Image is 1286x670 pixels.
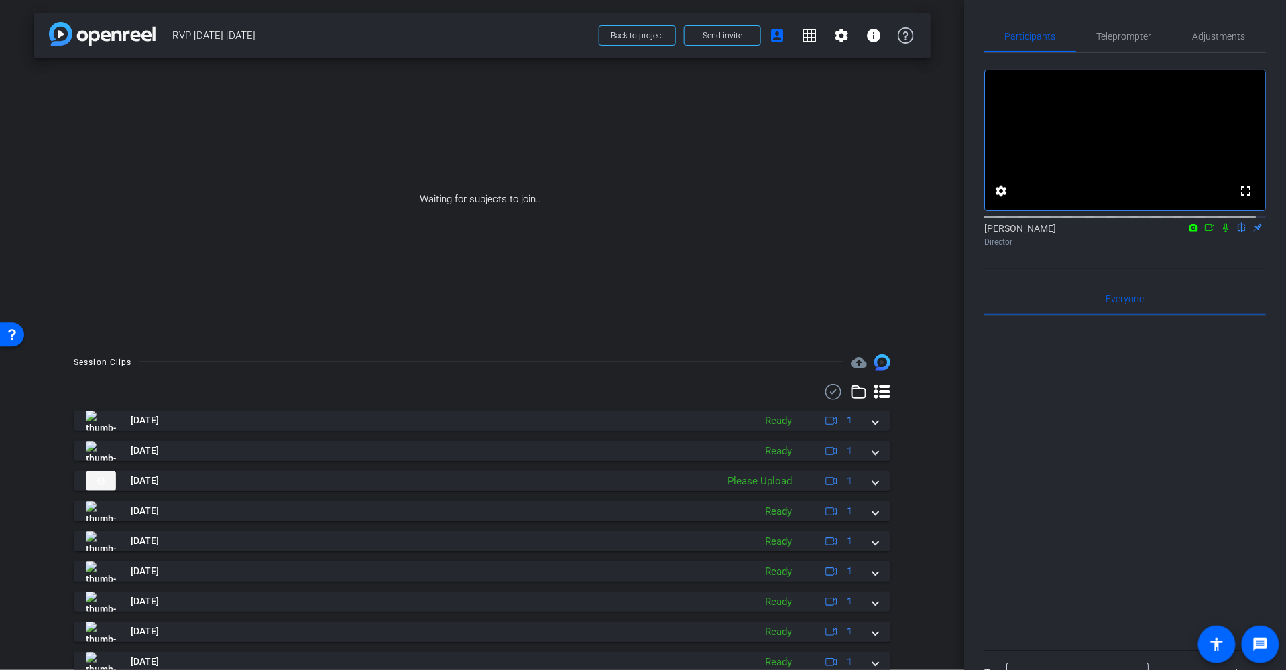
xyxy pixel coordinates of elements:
div: Ready [758,594,799,610]
span: 1 [847,413,852,427]
span: 1 [847,655,852,669]
div: Waiting for subjects to join... [34,58,931,341]
mat-icon: fullscreen [1238,183,1254,199]
img: Session clips [874,354,890,371]
div: Ready [758,413,799,429]
mat-icon: accessibility [1209,636,1225,653]
img: thumb-nail [86,592,116,612]
mat-expansion-panel-header: thumb-nail[DATE]Ready1 [74,531,890,551]
span: [DATE] [131,624,159,639]
img: thumb-nail [86,411,116,431]
img: thumb-nail [86,561,116,582]
span: [DATE] [131,474,159,488]
span: 1 [847,474,852,488]
div: Ready [758,564,799,580]
mat-expansion-panel-header: thumb-nail[DATE]Ready1 [74,561,890,582]
div: Ready [758,444,799,459]
span: Teleprompter [1097,31,1152,41]
span: 1 [847,534,852,548]
span: [DATE] [131,504,159,518]
span: Send invite [703,30,742,41]
mat-icon: grid_on [801,27,817,44]
mat-icon: message [1252,636,1269,653]
mat-expansion-panel-header: thumb-nail[DATE]Please Upload1 [74,471,890,491]
img: app-logo [49,22,156,46]
div: Please Upload [721,474,799,489]
img: thumb-nail [86,622,116,642]
span: 1 [847,564,852,578]
img: thumb-nail [86,441,116,461]
mat-expansion-panel-header: thumb-nail[DATE]Ready1 [74,592,890,612]
mat-icon: info [866,27,882,44]
mat-expansion-panel-header: thumb-nail[DATE]Ready1 [74,501,890,521]
mat-icon: account_box [769,27,785,44]
span: [DATE] [131,564,159,578]
span: [DATE] [131,655,159,669]
span: [DATE] [131,413,159,427]
img: thumb-nail [86,501,116,521]
div: Ready [758,534,799,549]
mat-icon: flip [1234,221,1250,233]
mat-expansion-panel-header: thumb-nail[DATE]Ready1 [74,441,890,461]
span: Everyone [1106,294,1145,304]
span: 1 [847,504,852,518]
span: Participants [1005,31,1056,41]
mat-icon: settings [993,183,1009,199]
button: Back to project [599,25,676,46]
img: thumb-nail [86,471,116,491]
mat-icon: cloud_upload [851,354,867,371]
span: Adjustments [1193,31,1246,41]
mat-expansion-panel-header: thumb-nail[DATE]Ready1 [74,411,890,431]
div: Director [984,236,1266,248]
mat-icon: settings [833,27,850,44]
div: [PERSON_NAME] [984,222,1266,248]
span: RVP [DATE]-[DATE] [172,22,591,49]
span: 1 [847,624,852,639]
span: Back to project [611,31,664,40]
mat-expansion-panel-header: thumb-nail[DATE]Ready1 [74,622,890,642]
div: Session Clips [74,356,132,369]
span: 1 [847,594,852,608]
span: [DATE] [131,534,159,548]
span: 1 [847,444,852,458]
button: Send invite [684,25,761,46]
div: Ready [758,624,799,640]
img: thumb-nail [86,531,116,551]
span: Destinations for your clips [851,354,867,371]
div: Ready [758,504,799,519]
div: Ready [758,655,799,670]
span: [DATE] [131,594,159,608]
span: [DATE] [131,444,159,458]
